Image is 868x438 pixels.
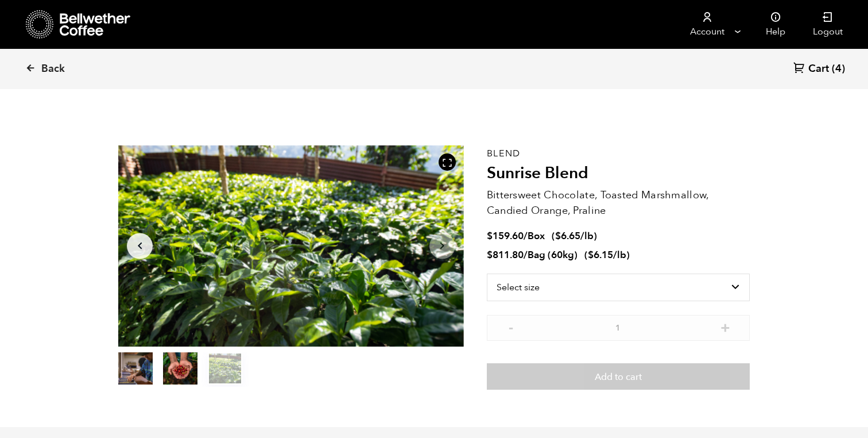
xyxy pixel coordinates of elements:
button: - [504,321,518,332]
bdi: 159.60 [487,229,524,243]
h2: Sunrise Blend [487,164,750,183]
span: $ [588,248,594,262]
bdi: 811.80 [487,248,524,262]
a: Cart (4) [793,62,845,77]
span: ( ) [552,229,597,243]
span: $ [555,229,561,243]
p: Bittersweet Chocolate, Toasted Marshmallow, Candied Orange, Praline [487,187,750,218]
button: Add to cart [487,363,750,390]
span: / [524,229,528,243]
span: $ [487,229,493,243]
button: + [718,321,733,332]
span: / [524,248,528,262]
span: $ [487,248,493,262]
span: Back [41,62,65,76]
span: /lb [613,248,626,262]
span: /lb [580,229,594,243]
span: Bag (60kg) [528,248,578,262]
span: Cart [808,62,829,76]
bdi: 6.65 [555,229,580,243]
span: (4) [832,62,845,76]
span: ( ) [584,248,630,262]
bdi: 6.15 [588,248,613,262]
span: Box [528,229,545,243]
